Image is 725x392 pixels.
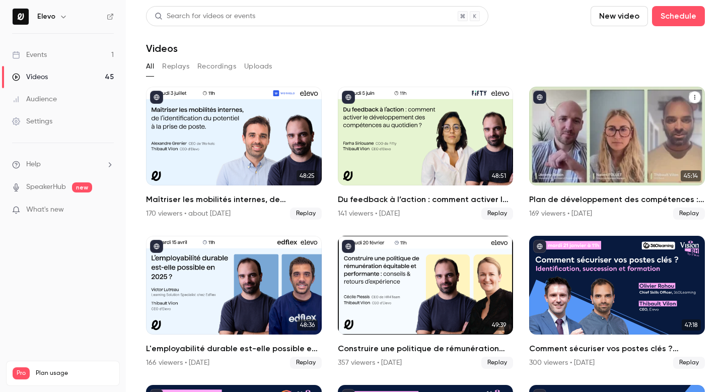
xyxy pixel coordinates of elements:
button: Uploads [244,58,272,75]
h2: Plan de développement des compétences : les clés pour le construire, l’ajuster et le relier à vos... [529,193,705,206]
a: 48:25Maîtriser les mobilités internes, de l’identification du potentiel à la prise de poste.170 v... [146,87,322,220]
span: Replay [481,208,513,220]
span: Plan usage [36,369,113,377]
img: Elevo [13,9,29,25]
span: Help [26,159,41,170]
li: Maîtriser les mobilités internes, de l’identification du potentiel à la prise de poste. [146,87,322,220]
span: 48:36 [297,319,318,331]
div: 170 viewers • about [DATE] [146,209,231,219]
div: 141 viewers • [DATE] [338,209,400,219]
section: Videos [146,6,705,386]
button: published [533,240,546,253]
h2: Du feedback à l’action : comment activer le développement des compétences au quotidien ? [338,193,514,206]
div: Search for videos or events [155,11,255,22]
span: 49:39 [489,319,509,331]
button: New video [591,6,648,26]
button: published [533,91,546,104]
span: 48:25 [297,170,318,181]
button: All [146,58,154,75]
h6: Elevo [37,12,55,22]
li: Du feedback à l’action : comment activer le développement des compétences au quotidien ? [338,87,514,220]
div: Settings [12,116,52,126]
h2: L'employabilité durable est-elle possible en 2025 ? [146,343,322,355]
button: published [150,240,163,253]
span: 48:51 [489,170,509,181]
li: help-dropdown-opener [12,159,114,170]
div: 300 viewers • [DATE] [529,358,595,368]
button: Replays [162,58,189,75]
a: 45:14Plan de développement des compétences : les clés pour le construire, l’ajuster et le relier ... [529,87,705,220]
span: Replay [673,357,705,369]
h2: Maîtriser les mobilités internes, de l’identification du potentiel à la prise de poste. [146,193,322,206]
span: 47:18 [682,319,701,331]
span: new [72,182,92,192]
button: published [342,240,355,253]
li: Construire une politique de rémunération équitable et performante : conseils & retours d’expérience [338,236,514,369]
li: Comment sécuriser vos postes clés ? Identification, succession et formation [529,236,705,369]
span: What's new [26,205,64,215]
a: 49:39Construire une politique de rémunération équitable et performante : conseils & retours d’exp... [338,236,514,369]
span: 45:14 [681,170,701,181]
button: Recordings [197,58,236,75]
span: Replay [290,208,322,220]
span: Replay [673,208,705,220]
button: published [342,91,355,104]
div: 166 viewers • [DATE] [146,358,209,368]
span: Pro [13,367,30,379]
button: published [150,91,163,104]
li: L'employabilité durable est-elle possible en 2025 ? [146,236,322,369]
div: 169 viewers • [DATE] [529,209,592,219]
a: SpeakerHub [26,182,66,192]
div: 357 viewers • [DATE] [338,358,402,368]
h2: Construire une politique de rémunération équitable et performante : conseils & retours d’expérience [338,343,514,355]
a: 48:51Du feedback à l’action : comment activer le développement des compétences au quotidien ?141 ... [338,87,514,220]
iframe: Noticeable Trigger [102,206,114,215]
div: Audience [12,94,57,104]
h2: Comment sécuriser vos postes clés ? Identification, succession et formation [529,343,705,355]
div: Videos [12,72,48,82]
h1: Videos [146,42,178,54]
button: Schedule [652,6,705,26]
a: 47:18Comment sécuriser vos postes clés ? Identification, succession et formation300 viewers • [DA... [529,236,705,369]
span: Replay [290,357,322,369]
div: Events [12,50,47,60]
span: Replay [481,357,513,369]
a: 48:36L'employabilité durable est-elle possible en 2025 ?166 viewers • [DATE]Replay [146,236,322,369]
li: Plan de développement des compétences : les clés pour le construire, l’ajuster et le relier à vos... [529,87,705,220]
